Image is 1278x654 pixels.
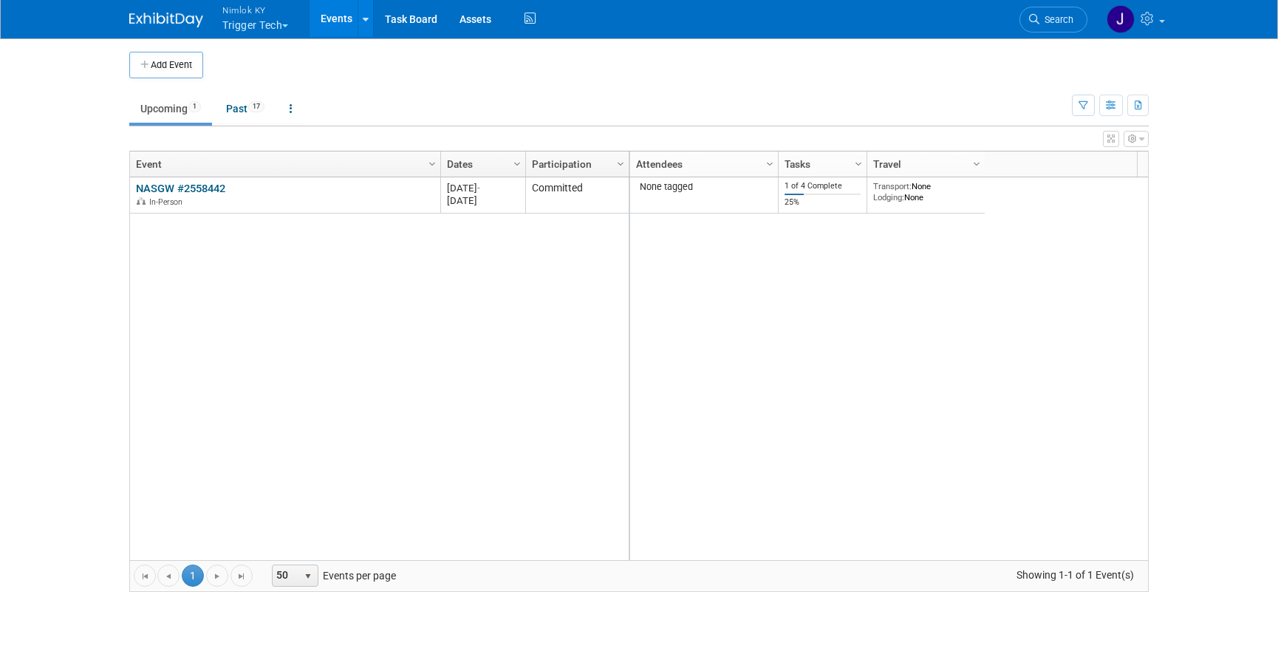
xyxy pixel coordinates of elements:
[425,151,441,174] a: Column Settings
[511,158,523,170] span: Column Settings
[230,565,253,587] a: Go to the last page
[477,183,480,194] span: -
[613,151,629,174] a: Column Settings
[1003,565,1148,585] span: Showing 1-1 of 1 Event(s)
[273,565,298,586] span: 50
[785,181,861,191] div: 1 of 4 Complete
[447,194,519,207] div: [DATE]
[139,570,151,582] span: Go to the first page
[206,565,228,587] a: Go to the next page
[134,565,156,587] a: Go to the first page
[129,13,203,27] img: ExhibitDay
[447,182,519,194] div: [DATE]
[129,95,212,123] a: Upcoming1
[785,151,857,177] a: Tasks
[785,197,861,208] div: 25%
[182,565,204,587] span: 1
[149,197,187,207] span: In-Person
[236,570,247,582] span: Go to the last page
[852,158,864,170] span: Column Settings
[615,158,626,170] span: Column Settings
[532,151,619,177] a: Participation
[762,151,779,174] a: Column Settings
[222,2,288,18] span: Nimlok KY
[969,151,985,174] a: Column Settings
[873,181,980,202] div: None None
[636,181,773,193] div: None tagged
[971,158,983,170] span: Column Settings
[136,182,225,195] a: NASGW #2558442
[136,151,431,177] a: Event
[248,101,264,112] span: 17
[215,95,276,123] a: Past17
[1039,14,1073,25] span: Search
[188,101,201,112] span: 1
[764,158,776,170] span: Column Settings
[851,151,867,174] a: Column Settings
[137,197,146,205] img: In-Person Event
[426,158,438,170] span: Column Settings
[129,52,203,78] button: Add Event
[447,151,516,177] a: Dates
[873,151,975,177] a: Travel
[525,177,629,214] td: Committed
[510,151,526,174] a: Column Settings
[157,565,180,587] a: Go to the previous page
[873,181,912,191] span: Transport:
[636,151,768,177] a: Attendees
[1107,5,1135,33] img: Jamie Dunn
[211,570,223,582] span: Go to the next page
[253,565,411,587] span: Events per page
[1019,7,1087,33] a: Search
[302,570,314,582] span: select
[873,192,904,202] span: Lodging:
[163,570,174,582] span: Go to the previous page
